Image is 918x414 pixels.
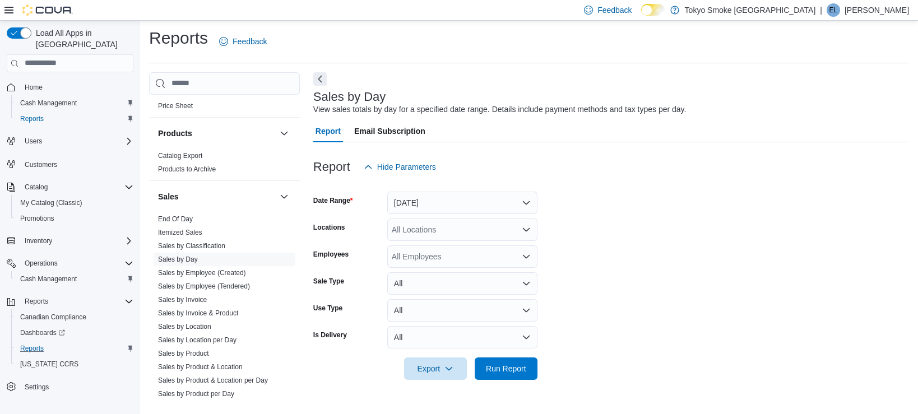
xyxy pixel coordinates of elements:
span: Sales by Employee (Tendered) [158,282,250,291]
label: Is Delivery [313,331,347,339]
label: Employees [313,250,349,259]
a: My Catalog (Classic) [16,196,87,210]
span: Sales by Product per Day [158,389,234,398]
a: Cash Management [16,96,81,110]
label: Use Type [313,304,342,313]
span: Sales by Invoice [158,295,207,304]
a: Sales by Day [158,255,198,263]
span: Reports [20,295,133,308]
a: Sales by Employee (Tendered) [158,282,250,290]
span: Sales by Location [158,322,211,331]
button: Reports [2,294,138,309]
div: View sales totals by day for a specified date range. Details include payment methods and tax type... [313,104,687,115]
a: Sales by Employee (Created) [158,269,246,277]
span: Catalog Export [158,151,202,160]
span: Settings [20,380,133,394]
span: Canadian Compliance [20,313,86,322]
h3: Report [313,160,350,174]
a: Products to Archive [158,165,216,173]
span: Cash Management [16,272,133,286]
button: Inventory [2,233,138,249]
p: [PERSON_NAME] [845,3,909,17]
a: Reports [16,342,48,355]
span: End Of Day [158,215,193,224]
a: Sales by Location [158,323,211,331]
h3: Sales by Day [313,90,386,104]
span: Catalog [20,180,133,194]
a: Home [20,81,47,94]
span: Promotions [20,214,54,223]
h1: Reports [149,27,208,49]
button: Reports [11,111,138,127]
a: Reports [16,112,48,125]
a: Dashboards [16,326,69,339]
span: Operations [20,257,133,270]
span: Catalog [25,183,48,192]
a: Cash Management [16,272,81,286]
button: Reports [11,341,138,356]
span: Report [316,120,341,142]
span: Promotions [16,212,133,225]
button: Operations [2,255,138,271]
p: | [820,3,822,17]
span: Sales by Product & Location [158,362,243,371]
button: [US_STATE] CCRS [11,356,138,372]
button: [DATE] [387,192,537,214]
button: Settings [2,379,138,395]
a: Sales by Invoice & Product [158,309,238,317]
span: Operations [25,259,58,268]
button: Export [404,357,467,380]
h3: Products [158,128,192,139]
a: Sales by Invoice [158,296,207,304]
span: Cash Management [16,96,133,110]
button: Run Report [475,357,537,380]
button: Catalog [2,179,138,195]
span: Feedback [233,36,267,47]
a: Canadian Compliance [16,310,91,324]
span: Reports [20,344,44,353]
button: Customers [2,156,138,172]
button: Next [313,72,327,86]
span: Inventory [20,234,133,248]
a: Sales by Location per Day [158,336,237,344]
button: Canadian Compliance [11,309,138,325]
span: Home [25,83,43,92]
a: Sales by Product [158,350,209,357]
div: Pricing [149,99,300,117]
span: Price Sheet [158,101,193,110]
span: My Catalog (Classic) [20,198,82,207]
span: Dashboards [20,328,65,337]
button: Promotions [11,211,138,226]
a: Price Sheet [158,102,193,110]
span: [US_STATE] CCRS [20,360,78,369]
span: Cash Management [20,99,77,108]
button: Products [158,128,275,139]
span: Sales by Product [158,349,209,358]
a: [US_STATE] CCRS [16,357,83,371]
span: Hide Parameters [377,161,436,173]
a: Settings [20,380,53,394]
button: Products [277,127,291,140]
span: Canadian Compliance [16,310,133,324]
a: Sales by Product & Location [158,363,243,371]
a: Sales by Product per Day [158,390,234,398]
span: Run Report [486,363,526,374]
span: Reports [16,342,133,355]
span: Washington CCRS [16,357,133,371]
button: Sales [277,190,291,203]
button: Inventory [20,234,57,248]
a: Catalog Export [158,152,202,160]
span: EL [829,3,838,17]
span: Users [20,134,133,148]
span: Sales by Location per Day [158,336,237,345]
button: Users [2,133,138,149]
span: Dashboards [16,326,133,339]
button: Sales [158,191,275,202]
a: End Of Day [158,215,193,223]
span: Sales by Day [158,255,198,264]
span: Reports [25,297,48,306]
input: Dark Mode [641,4,665,16]
span: Products to Archive [158,165,216,174]
span: Sales by Product & Location per Day [158,376,268,385]
img: Cova [22,4,73,16]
